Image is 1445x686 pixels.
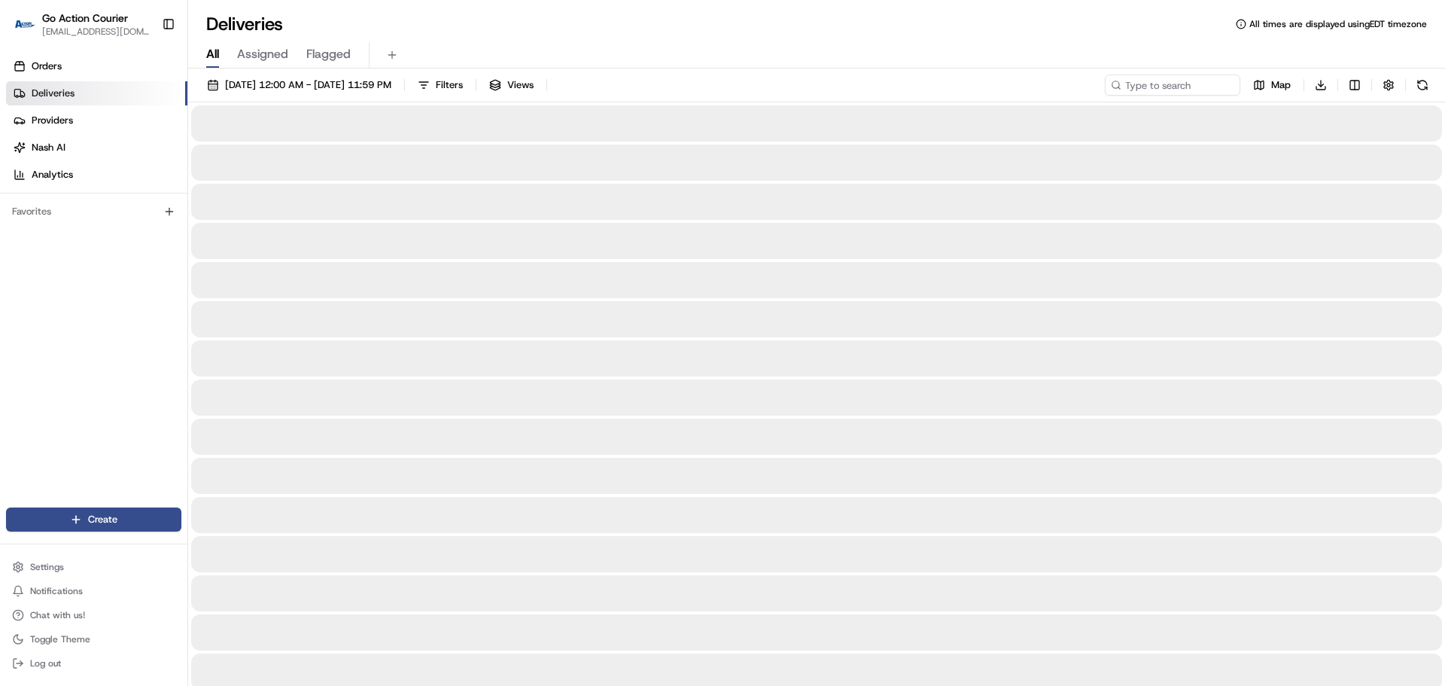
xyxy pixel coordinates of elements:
[6,136,187,160] a: Nash AI
[32,141,65,154] span: Nash AI
[32,114,73,127] span: Providers
[6,81,187,105] a: Deliveries
[30,657,61,669] span: Log out
[1105,75,1240,96] input: Type to search
[1249,18,1427,30] span: All times are displayed using EDT timezone
[200,75,398,96] button: [DATE] 12:00 AM - [DATE] 11:59 PM
[12,20,36,28] img: Go Action Courier
[507,78,534,92] span: Views
[1412,75,1433,96] button: Refresh
[6,108,187,133] a: Providers
[1271,78,1291,92] span: Map
[6,54,187,78] a: Orders
[206,45,219,63] span: All
[6,581,181,602] button: Notifications
[1246,75,1297,96] button: Map
[88,513,117,526] span: Create
[6,508,181,532] button: Create
[42,11,128,26] button: Go Action Courier
[30,609,85,621] span: Chat with us!
[30,561,64,573] span: Settings
[306,45,351,63] span: Flagged
[6,163,187,187] a: Analytics
[30,585,83,597] span: Notifications
[30,633,90,645] span: Toggle Theme
[411,75,470,96] button: Filters
[482,75,540,96] button: Views
[6,629,181,650] button: Toggle Theme
[6,6,156,42] button: Go Action CourierGo Action Courier[EMAIL_ADDRESS][DOMAIN_NAME]
[206,12,283,36] h1: Deliveries
[436,78,463,92] span: Filters
[6,605,181,626] button: Chat with us!
[32,168,73,181] span: Analytics
[42,26,150,38] button: [EMAIL_ADDRESS][DOMAIN_NAME]
[32,87,75,100] span: Deliveries
[6,200,181,224] div: Favorites
[32,59,62,73] span: Orders
[6,556,181,578] button: Settings
[6,653,181,674] button: Log out
[225,78,391,92] span: [DATE] 12:00 AM - [DATE] 11:59 PM
[237,45,288,63] span: Assigned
